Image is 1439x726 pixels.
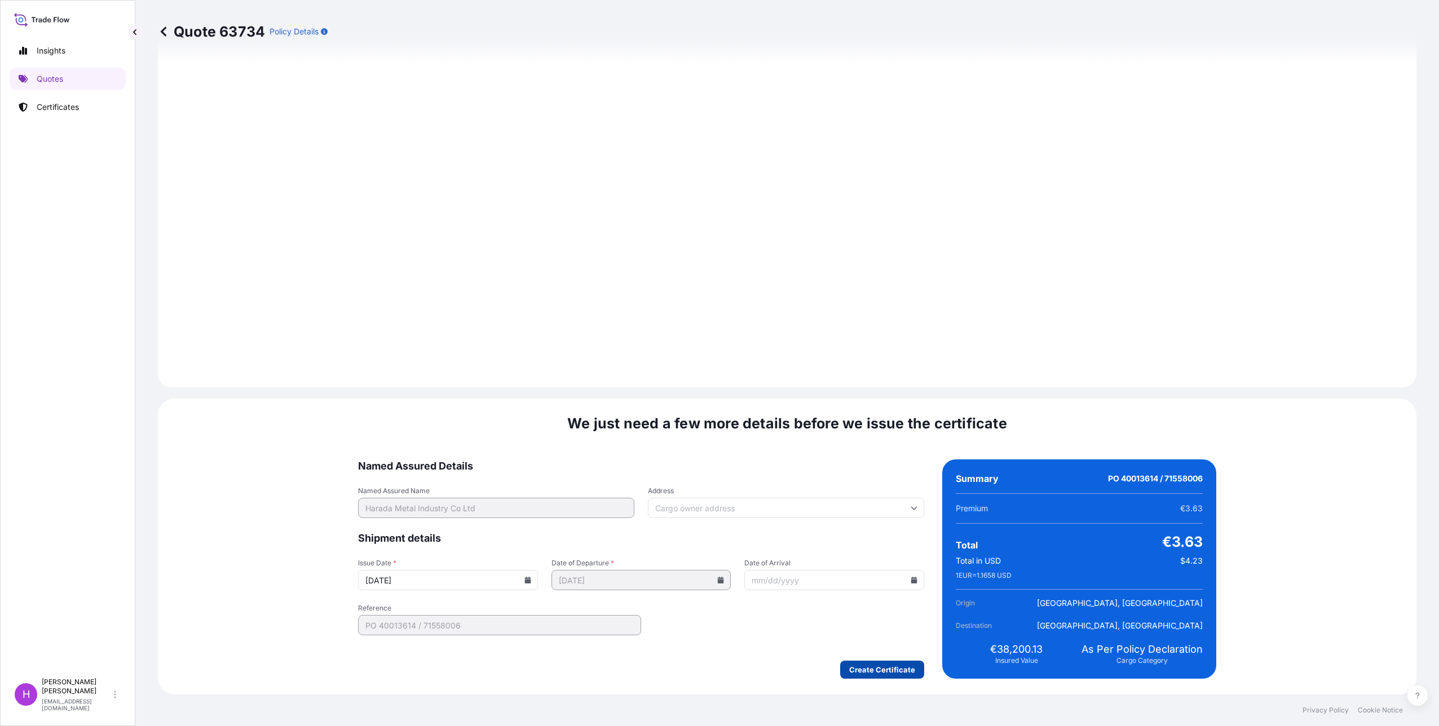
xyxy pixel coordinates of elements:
span: €3.63 [1162,533,1203,551]
span: $4.23 [1180,555,1203,566]
span: Named Assured Details [358,459,924,473]
a: Insights [10,39,126,62]
span: Premium [956,503,988,514]
span: Destination [956,620,1019,631]
button: Create Certificate [840,661,924,679]
span: PO 40013614 / 71558006 [1108,473,1203,484]
span: [GEOGRAPHIC_DATA], [GEOGRAPHIC_DATA] [1037,597,1203,609]
p: Create Certificate [849,664,915,675]
input: Your internal reference [358,615,641,635]
p: Quotes [37,73,63,85]
span: Date of Arrival [744,559,924,568]
span: Address [648,486,924,495]
span: As Per Policy Declaration [1082,643,1203,656]
span: We just need a few more details before we issue the certificate [567,414,1007,432]
span: 1 EUR = 1.1658 USD [956,571,1012,580]
span: €3.63 [1180,503,1203,514]
span: Shipment details [358,532,924,545]
span: €38,200.13 [990,643,1043,656]
p: Quote 63734 [158,23,265,41]
span: Reference [358,604,641,613]
a: Privacy Policy [1303,706,1349,715]
p: Certificates [37,101,79,113]
input: mm/dd/yyyy [744,570,924,590]
p: Insights [37,45,65,56]
input: Cargo owner address [648,498,924,518]
span: Total in USD [956,555,1001,566]
span: Cargo Category [1116,656,1168,665]
p: Policy Details [270,26,319,37]
a: Cookie Notice [1358,706,1403,715]
span: Date of Departure [551,559,731,568]
input: mm/dd/yyyy [358,570,538,590]
span: H [23,689,30,700]
span: Named Assured Name [358,486,634,495]
a: Quotes [10,68,126,90]
span: Insured Value [995,656,1038,665]
span: Origin [956,597,1019,609]
span: Total [956,539,978,551]
input: mm/dd/yyyy [551,570,731,590]
span: [GEOGRAPHIC_DATA], [GEOGRAPHIC_DATA] [1037,620,1203,631]
span: Issue Date [358,559,538,568]
p: [EMAIL_ADDRESS][DOMAIN_NAME] [42,698,112,711]
a: Certificates [10,96,126,118]
p: [PERSON_NAME] [PERSON_NAME] [42,678,112,696]
span: Summary [956,473,999,484]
